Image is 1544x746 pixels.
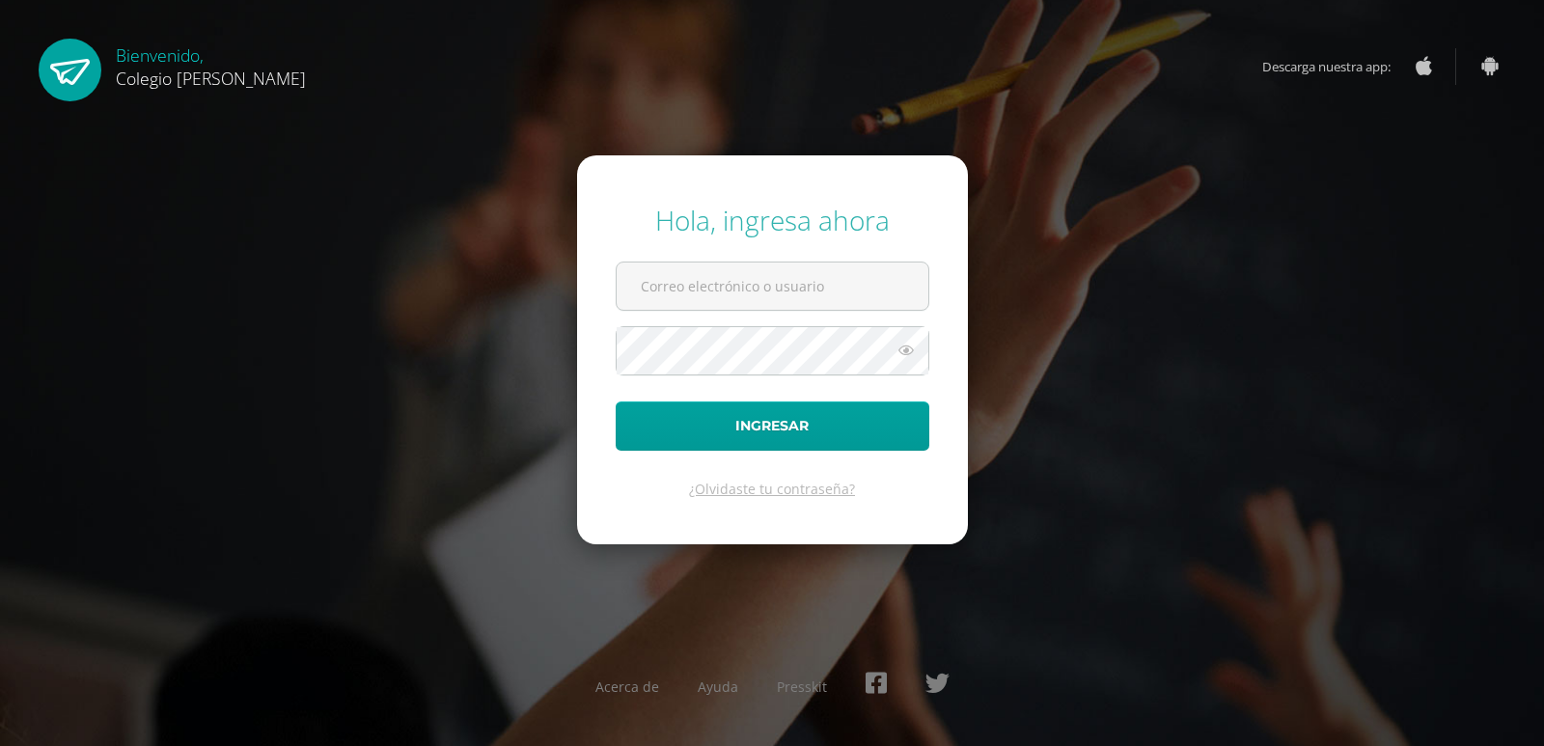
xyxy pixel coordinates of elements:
div: Hola, ingresa ahora [616,202,929,238]
a: ¿Olvidaste tu contraseña? [689,480,855,498]
div: Bienvenido, [116,39,306,90]
a: Acerca de [595,677,659,696]
input: Correo electrónico o usuario [617,262,928,310]
a: Presskit [777,677,827,696]
a: Ayuda [698,677,738,696]
span: Descarga nuestra app: [1262,48,1410,85]
span: Colegio [PERSON_NAME] [116,67,306,90]
button: Ingresar [616,401,929,451]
